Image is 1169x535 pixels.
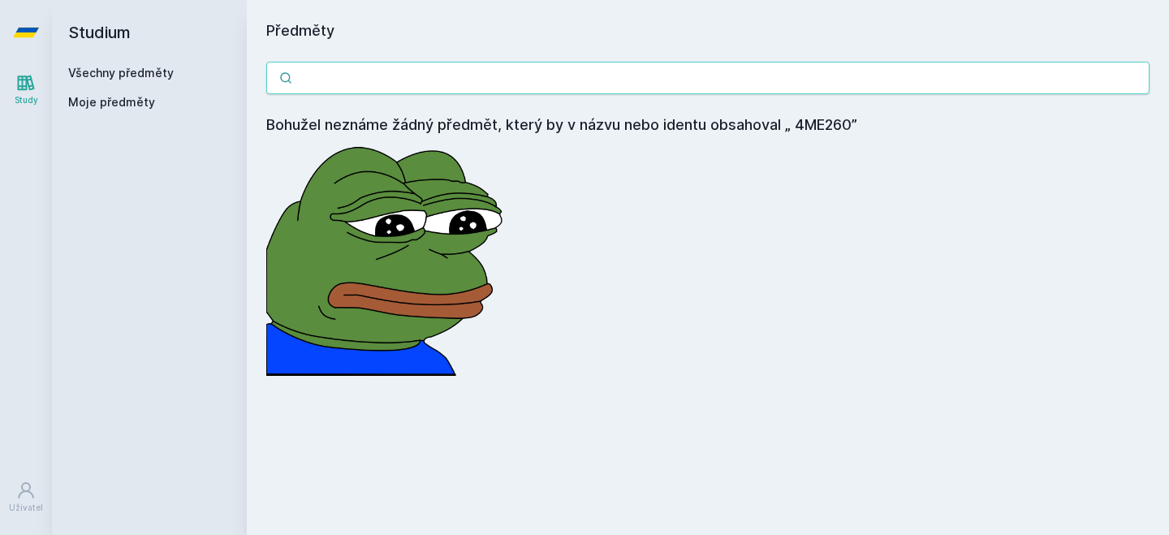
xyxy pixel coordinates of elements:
h1: Předměty [266,19,1150,42]
a: Study [3,65,49,114]
h4: Bohužel neznáme žádný předmět, který by v názvu nebo identu obsahoval „ 4ME260” [266,114,1150,136]
a: Všechny předměty [68,66,174,80]
div: Uživatel [9,502,43,514]
span: Moje předměty [68,94,155,110]
img: error_picture.png [266,136,510,376]
input: Název nebo ident předmětu… [266,62,1150,94]
a: Uživatel [3,472,49,522]
div: Study [15,94,38,106]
